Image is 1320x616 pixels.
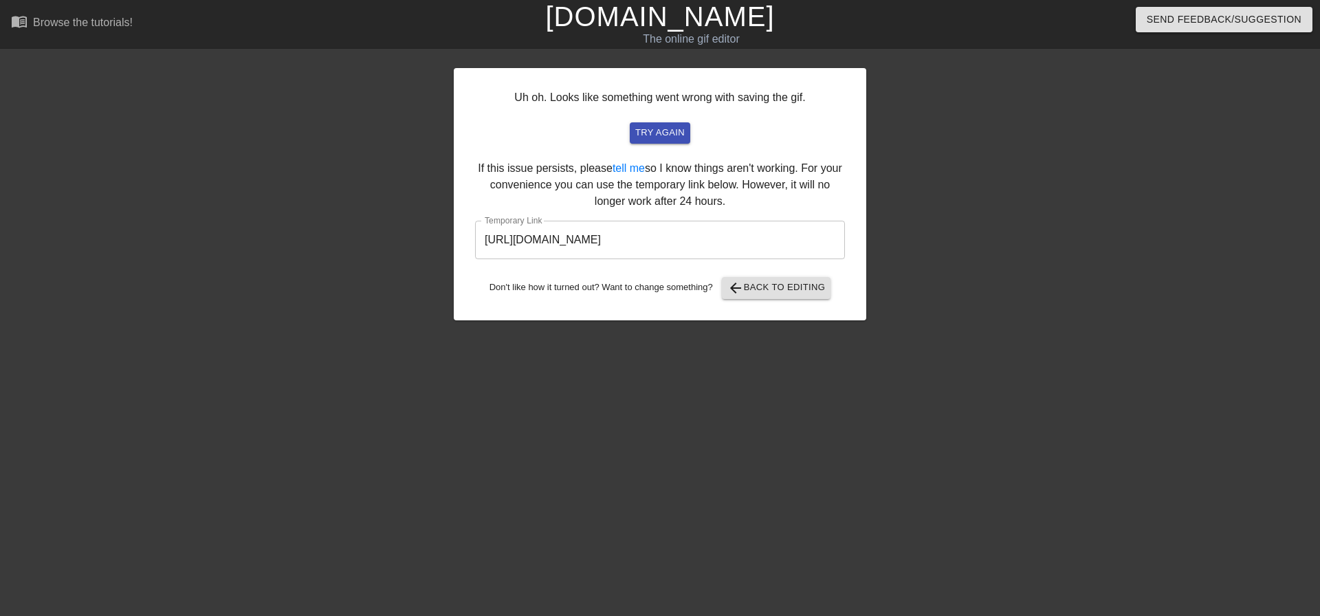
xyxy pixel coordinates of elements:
[630,122,690,144] button: try again
[1147,11,1301,28] span: Send Feedback/Suggestion
[447,31,936,47] div: The online gif editor
[727,280,826,296] span: Back to Editing
[475,221,845,259] input: bare
[722,277,831,299] button: Back to Editing
[33,16,133,28] div: Browse the tutorials!
[11,13,133,34] a: Browse the tutorials!
[454,68,866,320] div: Uh oh. Looks like something went wrong with saving the gif. If this issue persists, please so I k...
[11,13,27,30] span: menu_book
[475,277,845,299] div: Don't like how it turned out? Want to change something?
[613,162,645,174] a: tell me
[1136,7,1312,32] button: Send Feedback/Suggestion
[545,1,774,32] a: [DOMAIN_NAME]
[635,125,685,141] span: try again
[727,280,744,296] span: arrow_back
